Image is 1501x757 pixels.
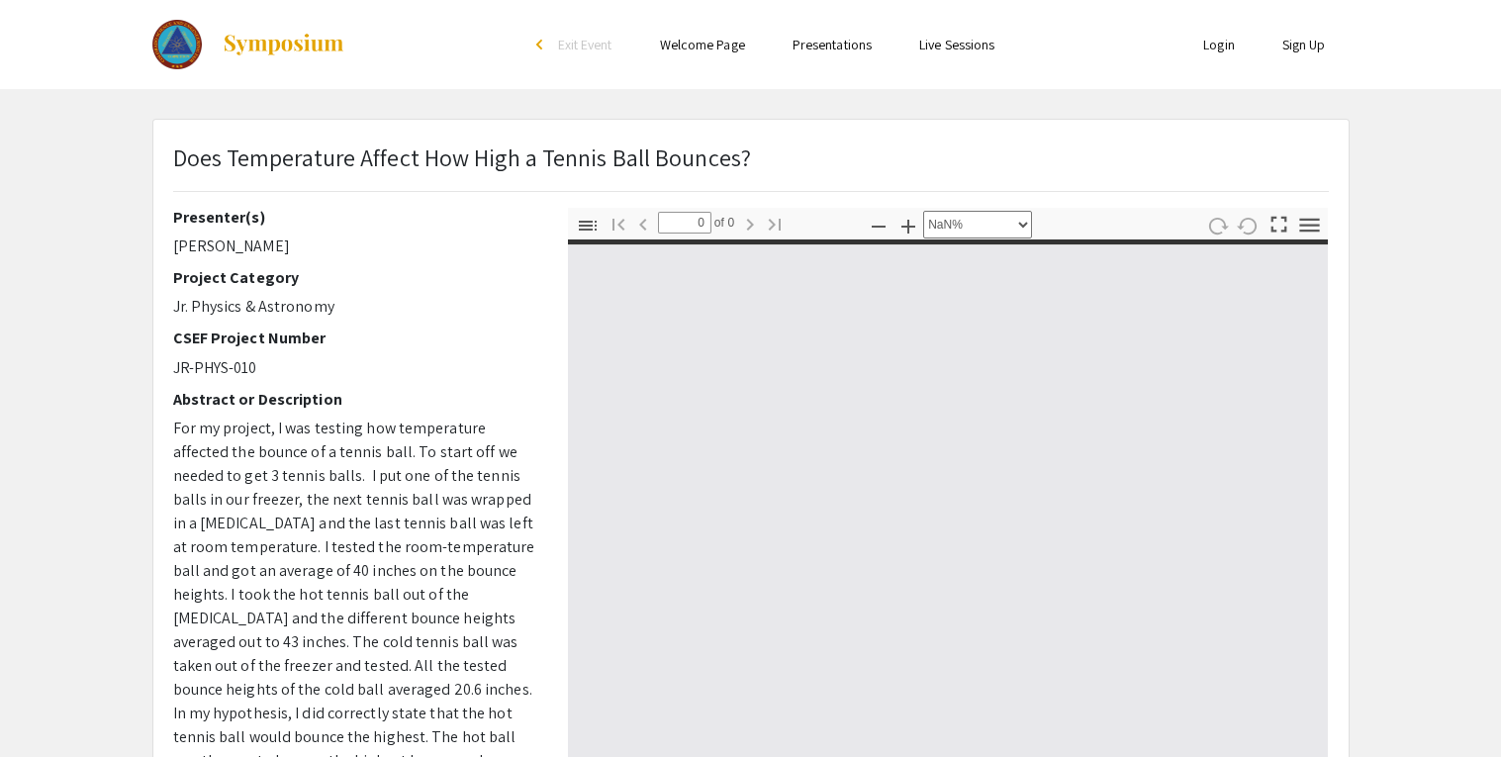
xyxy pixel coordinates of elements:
[660,36,745,53] a: Welcome Page
[173,329,538,347] h2: CSEF Project Number
[1262,208,1295,237] button: Switch to Presentation Mode
[1231,211,1265,239] button: Rotate Counterclockwise
[891,211,925,239] button: Zoom In
[658,212,711,234] input: Page
[733,209,767,237] button: Next Page
[1282,36,1326,53] a: Sign Up
[758,209,792,237] button: Go to Last Page
[536,39,548,50] div: arrow_back_ios
[173,208,538,227] h2: Presenter(s)
[173,235,538,258] p: [PERSON_NAME]
[626,209,660,237] button: Previous Page
[173,140,752,175] p: Does Temperature Affect How High a Tennis Ball Bounces?
[173,390,538,409] h2: Abstract or Description
[1292,211,1326,239] button: Tools
[571,211,605,239] button: Toggle Sidebar
[923,211,1032,238] select: Zoom
[152,20,346,69] a: The 2023 Colorado Science & Engineering Fair
[173,356,538,380] p: JR-PHYS-010
[173,268,538,287] h2: Project Category
[173,295,538,319] p: Jr. Physics & Astronomy
[711,212,735,234] span: of 0
[1203,36,1235,53] a: Login
[222,33,345,56] img: Symposium by ForagerOne
[602,209,635,237] button: Go to First Page
[919,36,994,53] a: Live Sessions
[793,36,872,53] a: Presentations
[558,36,612,53] span: Exit Event
[862,211,895,239] button: Zoom Out
[152,20,203,69] img: The 2023 Colorado Science & Engineering Fair
[1200,211,1234,239] button: Rotate Clockwise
